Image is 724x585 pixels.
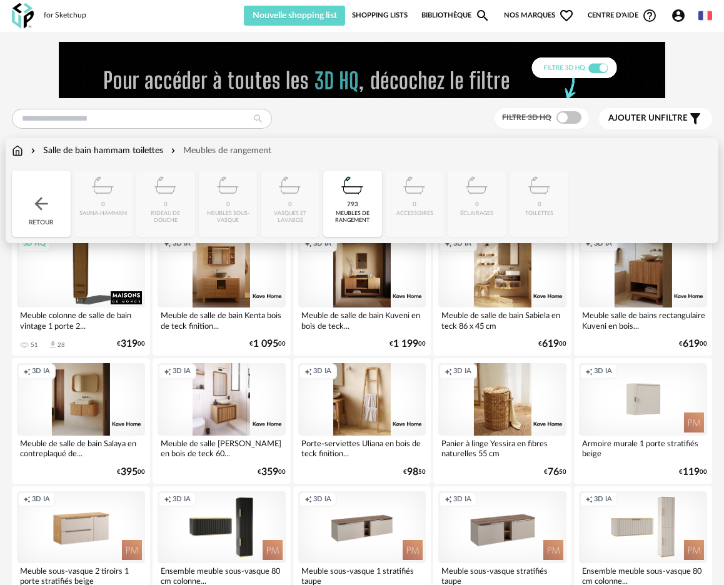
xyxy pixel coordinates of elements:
[671,8,686,23] span: Account Circle icon
[173,495,191,504] span: 3D IA
[249,340,286,348] div: € 00
[559,8,574,23] span: Heart Outline icon
[698,9,712,22] img: fr
[347,201,358,209] div: 793
[579,307,707,332] div: Meuble salle de bains rectangulaire Kuveni en bois...
[608,114,661,122] span: Ajouter un
[28,144,163,157] div: Salle de bain hammam toilettes
[585,495,593,504] span: Creation icon
[304,367,312,376] span: Creation icon
[588,8,657,23] span: Centre d'aideHelp Circle Outline icon
[548,468,559,476] span: 76
[12,231,150,356] a: 3D HQ Meuble colonne de salle de bain vintage 1 porte 2... 51 Download icon 28 €31900
[48,340,58,349] span: Download icon
[594,367,612,376] span: 3D IA
[679,340,707,348] div: € 00
[12,358,150,483] a: Creation icon 3D IA Meuble de salle de bain Salaya en contreplaqué de... €39500
[304,239,312,249] span: Creation icon
[642,8,657,23] span: Help Circle Outline icon
[438,307,566,332] div: Meuble de salle de bain Sabiela en teck 86 x 45 cm
[28,144,38,157] img: svg+xml;base64,PHN2ZyB3aWR0aD0iMTYiIGhlaWdodD0iMTYiIHZpZXdCb3g9IjAgMCAxNiAxNiIgZmlsbD0ibm9uZSIgeG...
[158,307,286,332] div: Meuble de salle de bain Kenta bois de teck finition...
[453,239,471,249] span: 3D IA
[327,210,378,224] div: meubles de rangement
[12,171,71,237] div: Retour
[338,171,368,201] img: Salle%20de%20bain.png
[433,231,571,356] a: Creation icon 3D IA Meuble de salle de bain Sabiela en teck 86 x 45 cm €61900
[153,358,291,483] a: Creation icon 3D IA Meuble de salle [PERSON_NAME] en bois de teck 60... €35900
[403,468,426,476] div: € 50
[445,367,452,376] span: Creation icon
[390,340,426,348] div: € 00
[433,358,571,483] a: Creation icon 3D IA Panier à linge Yessira en fibres naturelles 55 cm €7650
[453,367,471,376] span: 3D IA
[407,468,418,476] span: 98
[117,340,145,348] div: € 00
[293,231,431,356] a: Creation icon 3D IA Meuble de salle de bain Kuveni en bois de teck... €1 19900
[542,340,559,348] span: 619
[599,108,712,129] button: Ajouter unfiltre Filter icon
[304,495,312,504] span: Creation icon
[153,231,291,356] a: Creation icon 3D IA Meuble de salle de bain Kenta bois de teck finition... €1 09500
[688,111,703,126] span: Filter icon
[504,6,574,26] span: Nos marques
[164,367,171,376] span: Creation icon
[594,239,612,249] span: 3D IA
[244,6,345,26] button: Nouvelle shopping list
[44,11,86,21] div: for Sketchup
[253,340,278,348] span: 1 095
[313,239,331,249] span: 3D IA
[32,495,50,504] span: 3D IA
[608,113,688,124] span: filtre
[31,341,38,349] div: 51
[594,495,612,504] span: 3D IA
[445,239,452,249] span: Creation icon
[173,367,191,376] span: 3D IA
[313,367,331,376] span: 3D IA
[502,114,551,121] span: Filtre 3D HQ
[23,495,31,504] span: Creation icon
[293,358,431,483] a: Creation icon 3D IA Porte-serviettes Uliana en bois de teck finition... €9850
[17,307,145,332] div: Meuble colonne de salle de bain vintage 1 porte 2...
[445,495,452,504] span: Creation icon
[298,436,426,461] div: Porte-serviettes Uliana en bois de teck finition...
[253,11,337,20] span: Nouvelle shopping list
[683,340,700,348] span: 619
[164,239,171,249] span: Creation icon
[121,340,138,348] span: 319
[17,436,145,461] div: Meuble de salle de bain Salaya en contreplaqué de...
[258,468,286,476] div: € 00
[18,236,51,252] div: 3D HQ
[579,436,707,461] div: Armoire murale 1 porte stratifiés beige
[298,307,426,332] div: Meuble de salle de bain Kuveni en bois de teck...
[32,367,50,376] span: 3D IA
[23,367,31,376] span: Creation icon
[158,436,286,461] div: Meuble de salle [PERSON_NAME] en bois de teck 60...
[261,468,278,476] span: 359
[421,6,490,26] a: BibliothèqueMagnify icon
[117,468,145,476] div: € 00
[538,340,566,348] div: € 00
[173,239,191,249] span: 3D IA
[574,231,712,356] a: Creation icon 3D IA Meuble salle de bains rectangulaire Kuveni en bois... €61900
[574,358,712,483] a: Creation icon 3D IA Armoire murale 1 porte stratifiés beige €11900
[438,436,566,461] div: Panier à linge Yessira en fibres naturelles 55 cm
[671,8,691,23] span: Account Circle icon
[683,468,700,476] span: 119
[679,468,707,476] div: € 00
[585,367,593,376] span: Creation icon
[313,495,331,504] span: 3D IA
[164,495,171,504] span: Creation icon
[59,42,665,98] img: FILTRE%20HQ%20NEW_V1%20(4).gif
[544,468,566,476] div: € 50
[352,6,408,26] a: Shopping Lists
[475,8,490,23] span: Magnify icon
[12,144,23,157] img: svg+xml;base64,PHN2ZyB3aWR0aD0iMTYiIGhlaWdodD0iMTciIHZpZXdCb3g9IjAgMCAxNiAxNyIgZmlsbD0ibm9uZSIgeG...
[393,340,418,348] span: 1 199
[453,495,471,504] span: 3D IA
[58,341,65,349] div: 28
[12,3,34,29] img: OXP
[31,194,51,214] img: svg+xml;base64,PHN2ZyB3aWR0aD0iMjQiIGhlaWdodD0iMjQiIHZpZXdCb3g9IjAgMCAyNCAyNCIgZmlsbD0ibm9uZSIgeG...
[121,468,138,476] span: 395
[585,239,593,249] span: Creation icon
